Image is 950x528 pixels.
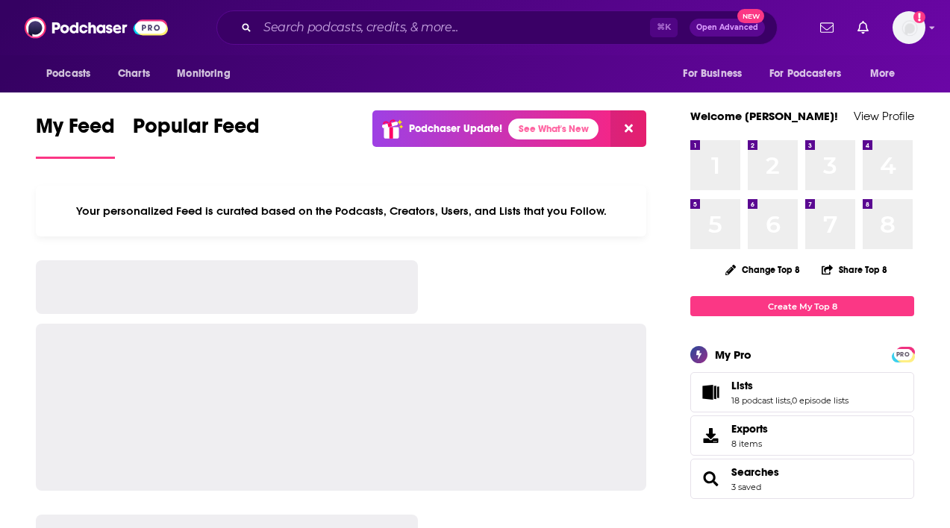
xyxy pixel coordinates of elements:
[177,63,230,84] span: Monitoring
[672,60,760,88] button: open menu
[814,15,840,40] a: Show notifications dropdown
[690,19,765,37] button: Open AdvancedNew
[690,109,838,123] a: Welcome [PERSON_NAME]!
[792,395,849,406] a: 0 episode lists
[893,11,925,44] button: Show profile menu
[690,372,914,412] span: Lists
[913,11,925,23] svg: Add a profile image
[851,15,875,40] a: Show notifications dropdown
[108,60,159,88] a: Charts
[731,379,849,392] a: Lists
[790,395,792,406] span: ,
[216,10,778,45] div: Search podcasts, credits, & more...
[46,63,90,84] span: Podcasts
[731,422,768,436] span: Exports
[36,113,115,159] a: My Feed
[36,113,115,148] span: My Feed
[650,18,678,37] span: ⌘ K
[690,459,914,499] span: Searches
[409,122,502,135] p: Podchaser Update!
[715,348,751,362] div: My Pro
[860,60,914,88] button: open menu
[690,415,914,456] a: Exports
[769,63,841,84] span: For Podcasters
[870,63,896,84] span: More
[731,379,753,392] span: Lists
[696,425,725,446] span: Exports
[133,113,260,148] span: Popular Feed
[257,16,650,40] input: Search podcasts, credits, & more...
[731,465,779,479] a: Searches
[893,11,925,44] span: Logged in as megcassidy
[894,348,912,359] a: PRO
[683,63,742,84] span: For Business
[854,109,914,123] a: View Profile
[508,119,599,139] a: See What's New
[696,468,725,489] a: Searches
[696,382,725,403] a: Lists
[696,24,758,31] span: Open Advanced
[737,9,764,23] span: New
[821,255,888,284] button: Share Top 8
[760,60,863,88] button: open menu
[36,186,646,236] div: Your personalized Feed is curated based on the Podcasts, Creators, Users, and Lists that you Follow.
[731,439,768,449] span: 8 items
[690,296,914,316] a: Create My Top 8
[118,63,150,84] span: Charts
[166,60,249,88] button: open menu
[716,260,809,279] button: Change Top 8
[731,482,761,492] a: 3 saved
[894,349,912,360] span: PRO
[893,11,925,44] img: User Profile
[25,13,168,42] img: Podchaser - Follow, Share and Rate Podcasts
[133,113,260,159] a: Popular Feed
[731,395,790,406] a: 18 podcast lists
[36,60,110,88] button: open menu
